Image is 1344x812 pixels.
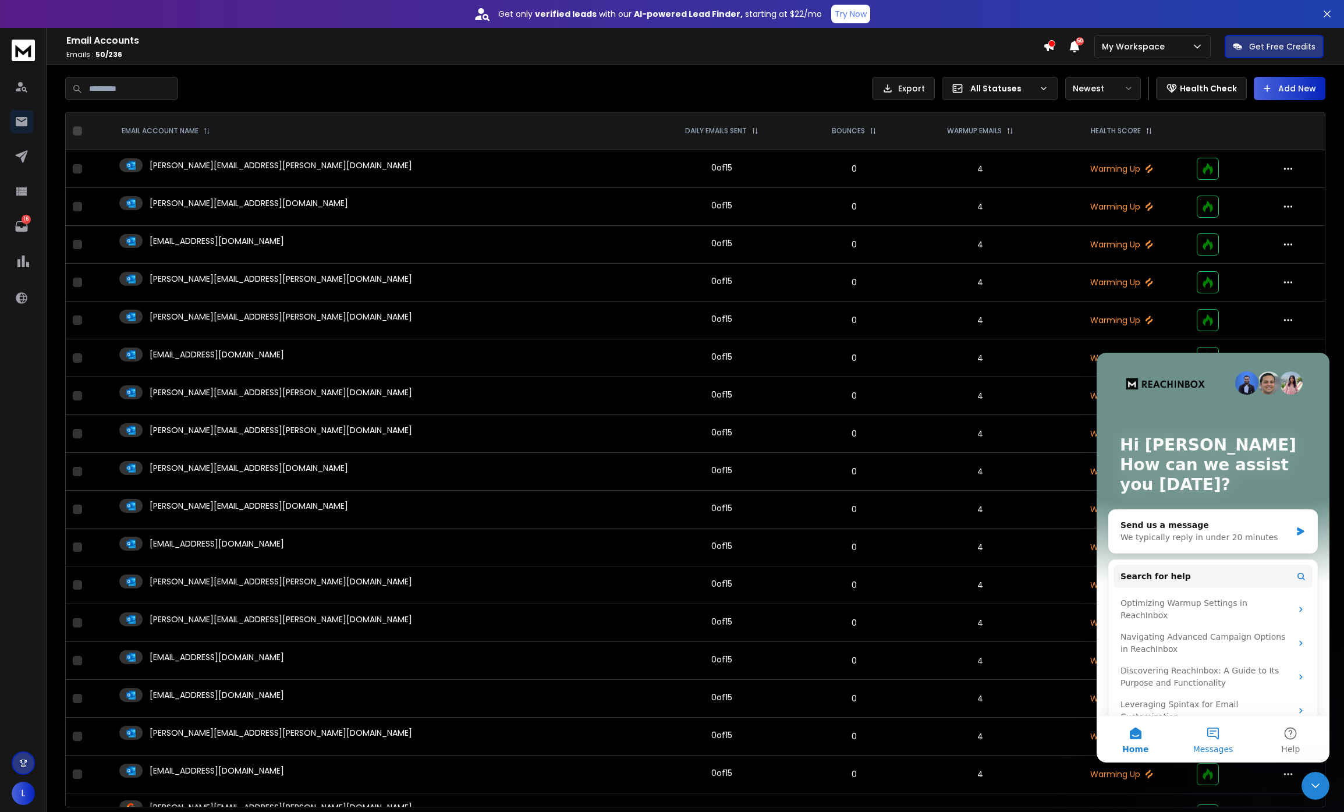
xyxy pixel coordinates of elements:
div: 0 of 15 [711,654,732,665]
img: logo [12,40,35,61]
p: 0 [807,352,901,364]
p: HEALTH SCORE [1091,126,1141,136]
td: 4 [908,302,1053,339]
p: 0 [807,201,901,212]
p: Warming Up [1060,503,1183,515]
div: EMAIL ACCOUNT NAME [122,126,210,136]
strong: AI-powered Lead Finder, [634,8,743,20]
div: 0 of 15 [711,389,732,400]
p: Health Check [1180,83,1237,94]
p: DAILY EMAILS SENT [685,126,747,136]
p: Warming Up [1060,276,1183,288]
p: 0 [807,466,901,477]
p: Warming Up [1060,163,1183,175]
p: Warming Up [1060,579,1183,591]
td: 4 [908,415,1053,453]
div: 0 of 15 [711,767,732,779]
a: 16 [10,215,33,238]
p: [PERSON_NAME][EMAIL_ADDRESS][DOMAIN_NAME] [150,500,348,512]
div: 0 of 15 [711,502,732,514]
p: [PERSON_NAME][EMAIL_ADDRESS][PERSON_NAME][DOMAIN_NAME] [150,273,412,285]
p: Warming Up [1060,428,1183,439]
span: 50 [1076,37,1084,45]
p: [PERSON_NAME][EMAIL_ADDRESS][DOMAIN_NAME] [150,462,348,474]
td: 4 [908,680,1053,718]
div: 0 of 15 [711,313,732,325]
p: Warming Up [1060,731,1183,742]
p: Warming Up [1060,352,1183,364]
p: 0 [807,276,901,288]
td: 4 [908,642,1053,680]
p: Warming Up [1060,768,1183,780]
div: 0 of 15 [711,464,732,476]
p: [PERSON_NAME][EMAIL_ADDRESS][PERSON_NAME][DOMAIN_NAME] [150,311,412,322]
button: Health Check [1156,77,1247,100]
p: Warming Up [1060,466,1183,477]
p: [PERSON_NAME][EMAIL_ADDRESS][PERSON_NAME][DOMAIN_NAME] [150,576,412,587]
button: L [12,782,35,805]
p: Emails : [66,50,1043,59]
p: [PERSON_NAME][EMAIL_ADDRESS][PERSON_NAME][DOMAIN_NAME] [150,159,412,171]
p: Warming Up [1060,239,1183,250]
td: 4 [908,264,1053,302]
p: [EMAIL_ADDRESS][DOMAIN_NAME] [150,349,284,360]
button: Add New [1254,77,1325,100]
span: 50 / 236 [95,49,122,59]
div: 0 of 15 [711,427,732,438]
td: 4 [908,453,1053,491]
p: 0 [807,768,901,780]
p: Warming Up [1060,693,1183,704]
p: 0 [807,693,901,704]
p: [PERSON_NAME][EMAIL_ADDRESS][PERSON_NAME][DOMAIN_NAME] [150,614,412,625]
p: 0 [807,239,901,250]
td: 4 [908,188,1053,226]
p: [PERSON_NAME][EMAIL_ADDRESS][DOMAIN_NAME] [150,197,348,209]
button: Newest [1065,77,1141,100]
td: 4 [908,566,1053,604]
p: All Statuses [970,83,1034,94]
div: 0 of 15 [711,692,732,703]
button: Try Now [831,5,870,23]
h1: Email Accounts [66,34,1043,48]
p: 16 [22,215,31,224]
p: [EMAIL_ADDRESS][DOMAIN_NAME] [150,538,284,549]
p: 0 [807,503,901,515]
button: Export [872,77,935,100]
p: Warming Up [1060,617,1183,629]
p: [EMAIL_ADDRESS][DOMAIN_NAME] [150,651,284,663]
div: 0 of 15 [711,351,732,363]
p: [PERSON_NAME][EMAIL_ADDRESS][PERSON_NAME][DOMAIN_NAME] [150,387,412,398]
p: [PERSON_NAME][EMAIL_ADDRESS][PERSON_NAME][DOMAIN_NAME] [150,727,412,739]
p: 0 [807,541,901,553]
p: [EMAIL_ADDRESS][DOMAIN_NAME] [150,235,284,247]
strong: verified leads [535,8,597,20]
div: 0 of 15 [711,275,732,287]
div: 0 of 15 [711,729,732,741]
div: 0 of 15 [711,540,732,552]
p: Get Free Credits [1249,41,1315,52]
p: 0 [807,428,901,439]
td: 4 [908,756,1053,793]
p: Warming Up [1060,201,1183,212]
p: 0 [807,163,901,175]
iframe: Intercom live chat [1097,353,1329,763]
td: 4 [908,150,1053,188]
p: 0 [807,731,901,742]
